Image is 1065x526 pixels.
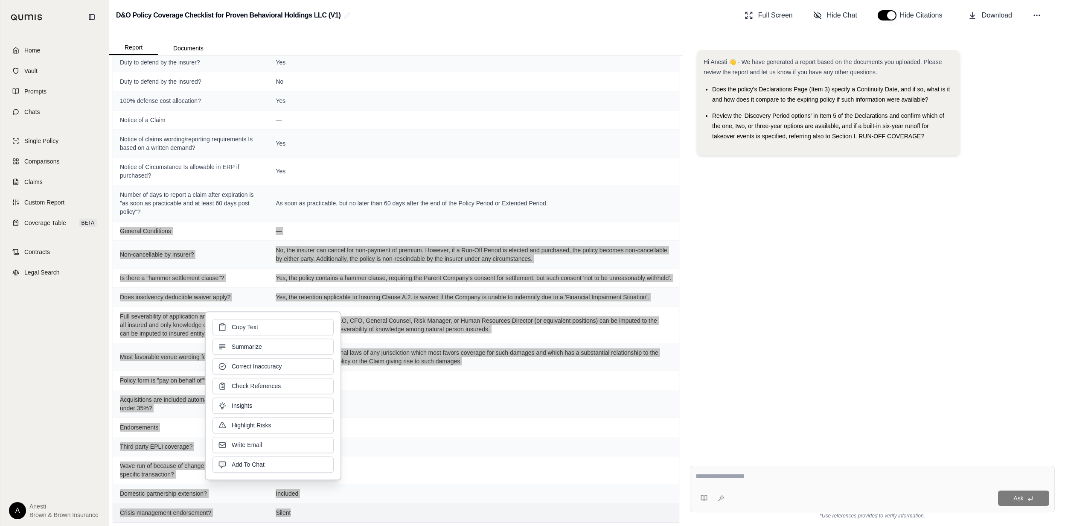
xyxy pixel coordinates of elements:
[212,319,334,335] button: Copy Text
[827,10,857,20] span: Hide Chat
[998,491,1049,506] button: Ask
[276,466,672,474] span: No
[690,512,1055,519] div: *Use references provided to verify information.
[120,250,262,259] span: Non-cancellable by insurer?
[276,246,672,263] span: No, the insurer can cancel for non-payment of premium. However, if a Run-Off Period is elected an...
[24,248,50,256] span: Contracts
[24,137,58,145] span: Single Policy
[1013,495,1023,502] span: Ask
[276,442,672,451] span: Excluded
[276,400,672,408] span: No
[24,157,59,166] span: Comparisons
[9,502,26,519] div: A
[232,421,271,430] span: Highlight Risks
[6,82,104,101] a: Prompts
[120,274,262,282] span: Is there a "hammer settlement clause"?
[79,219,97,227] span: BETA
[212,339,334,355] button: Summarize
[6,193,104,212] a: Custom Report
[120,96,262,105] span: 100% defense cost allocation?
[212,378,334,394] button: Check References
[276,274,672,282] span: Yes, the policy contains a hammer clause, requiring the Parent Company's consent for settlement, ...
[6,213,104,232] a: Coverage TableBETA
[212,358,334,374] button: Correct Inaccuracy
[810,7,861,24] button: Hide Chat
[29,511,99,519] span: Brown & Brown Insurance
[276,376,672,385] span: Yes
[120,58,262,67] span: Duty to defend by the insurer?
[120,116,262,124] span: Notice of a Claim
[6,41,104,60] a: Home
[109,41,158,55] button: Report
[11,14,43,20] img: Qumis Logo
[276,167,672,175] span: Yes
[212,456,334,473] button: Add To Chat
[232,382,281,390] span: Check References
[712,112,944,140] span: Review the 'Discovery Period options' in Item 5 of the Declarations and confirm which of the one,...
[6,152,104,171] a: Comparisons
[24,219,66,227] span: Coverage Table
[965,7,1016,24] button: Download
[276,199,672,207] span: As soon as practicable, but no later than 60 days after the end of the Policy Period or Extended ...
[24,67,38,75] span: Vault
[120,423,262,432] span: Endorsements
[704,58,942,76] span: Hi Anesti 👋 - We have generated a report based on the documents you uploaded. Please review the r...
[24,46,40,55] span: Home
[120,442,262,451] span: Third party EPLI coverage?
[232,362,282,371] span: Correct Inaccuracy
[6,131,104,150] a: Single Policy
[232,460,265,469] span: Add To Chat
[24,178,43,186] span: Claims
[120,163,262,180] span: Notice of Circumstance Is allowable in ERP if purchased?
[24,198,64,207] span: Custom Report
[276,58,672,67] span: Yes
[24,268,60,277] span: Legal Search
[6,102,104,121] a: Chats
[120,135,262,152] span: Notice of claims wording/reporting requirements Is based on a written demand?
[276,316,672,333] span: No, knowledge of the CEO, CFO, General Counsel, Risk Manager, or Human Resources Director (or equ...
[120,376,262,385] span: Policy form is "pay on behalf of"?
[276,96,672,105] span: Yes
[276,508,672,517] span: Silent
[712,86,950,103] span: Does the policy's Declarations Page (Item 3) specify a Continuity Date, and if so, what is it and...
[24,87,47,96] span: Prompts
[29,502,99,511] span: Anesti
[212,397,334,414] button: Insights
[276,293,672,301] span: Yes, the retention applicable to Insuring Clause A.2. is waived if the Company is unable to indem...
[232,401,252,410] span: Insights
[6,263,104,282] a: Legal Search
[276,348,672,365] span: insurable under the internal laws of any jurisdiction which most favors coverage for such damages...
[6,172,104,191] a: Claims
[232,342,262,351] span: Summarize
[120,462,262,479] span: Wave run of because of change in control for a specific transaction?
[741,7,796,24] button: Full Screen
[276,139,672,148] span: Yes
[116,8,340,23] h2: D&O Policy Coverage Checklist for Proven Behavioral Holdings LLC (V1)
[982,10,1012,20] span: Download
[276,77,672,86] span: No
[276,489,672,498] span: Included
[758,10,793,20] span: Full Screen
[232,441,262,449] span: Write Email
[120,227,262,235] span: General Conditions
[276,228,282,234] span: —
[212,417,334,433] button: Highlight Risks
[120,489,262,498] span: Domestic partnership extension?
[120,312,262,338] span: Full severability of application and exclusions among all insured and only knowledge of the CEO a...
[24,108,40,116] span: Chats
[120,395,262,412] span: Acquisitions are included automatically if assets are under 35%?
[120,77,262,86] span: Duty to defend by the insured?
[6,61,104,80] a: Vault
[85,10,99,24] button: Collapse sidebar
[120,353,262,361] span: Most favorable venue wording for punitive damages?
[212,437,334,453] button: Write Email
[900,10,948,20] span: Hide Citations
[276,117,282,123] span: —
[120,293,262,301] span: Does insolvency deductible waiver apply?
[232,323,258,331] span: Copy Text
[6,243,104,261] a: Contracts
[158,41,219,55] button: Documents
[120,508,262,517] span: Crisis management endorsement?
[120,190,262,216] span: Number of days to report a claim after expiration is "as soon as practicable and at least 60 days...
